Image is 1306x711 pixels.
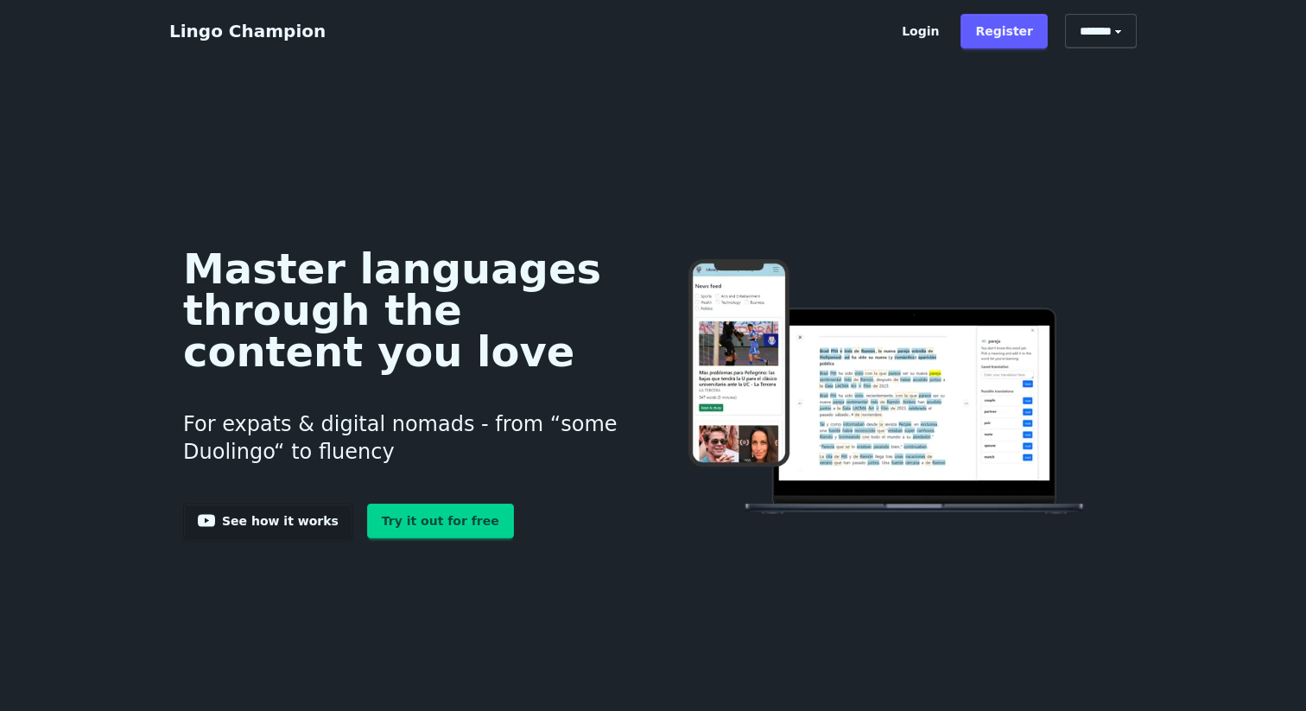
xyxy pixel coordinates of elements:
a: Lingo Champion [169,21,326,41]
img: Learn languages online [654,259,1123,517]
a: Login [887,14,954,48]
a: See how it works [183,504,353,538]
h1: Master languages through the content you love [183,248,626,372]
a: Register [960,14,1048,48]
h3: For expats & digital nomads - from “some Duolingo“ to fluency [183,390,626,486]
a: Try it out for free [367,504,514,538]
